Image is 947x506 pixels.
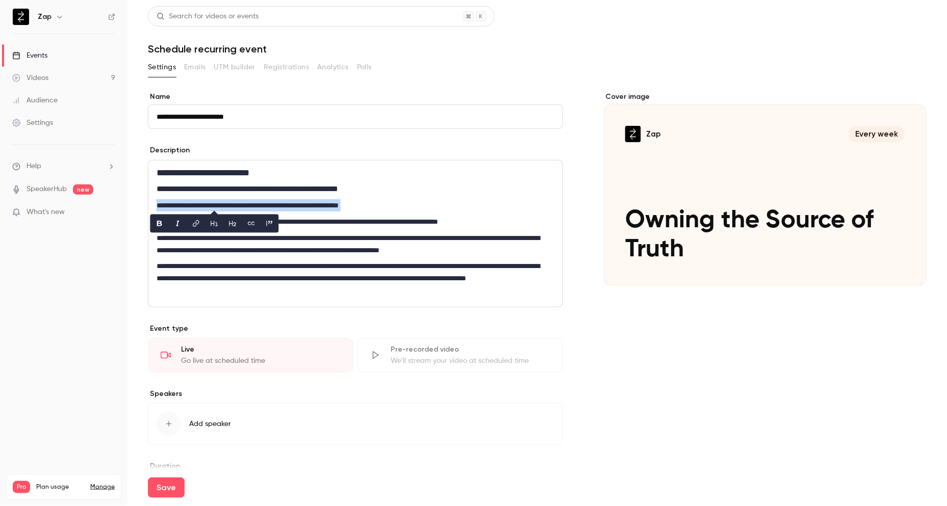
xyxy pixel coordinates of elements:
[357,62,372,73] span: Polls
[184,62,206,73] span: Emails
[214,62,255,73] span: UTM builder
[148,59,176,75] button: Settings
[604,92,927,286] section: Cover image
[604,92,927,102] label: Cover image
[148,145,190,155] label: Description
[151,216,167,232] button: bold
[261,216,277,232] button: blockquote
[148,161,562,307] div: editor
[189,419,231,429] span: Add speaker
[357,338,563,372] div: Pre-recorded videoWe'll stream your video at scheduled time
[148,389,563,399] p: Speakers
[148,403,563,445] button: Add speaker
[148,43,927,55] h1: Schedule recurring event
[264,62,309,73] span: Registrations
[27,161,41,172] span: Help
[391,356,550,366] div: We'll stream your video at scheduled time
[27,184,67,195] a: SpeakerHub
[157,11,259,22] div: Search for videos or events
[12,73,48,83] div: Videos
[181,344,341,355] div: Live
[36,483,84,491] span: Plan usage
[148,338,353,372] div: LiveGo live at scheduled time
[12,95,58,105] div: Audience
[188,216,204,232] button: link
[13,481,30,493] span: Pro
[148,92,563,102] label: Name
[13,9,29,25] img: Zap
[27,207,65,218] span: What's new
[12,50,47,61] div: Events
[148,324,563,334] p: Event type
[317,62,349,73] span: Analytics
[38,12,52,22] h6: Zap
[73,184,93,195] span: new
[148,477,185,498] button: Save
[90,483,115,491] a: Manage
[12,161,115,172] li: help-dropdown-opener
[391,344,550,355] div: Pre-recorded video
[12,118,53,128] div: Settings
[148,160,563,307] section: description
[181,356,341,366] div: Go live at scheduled time
[169,216,186,232] button: italic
